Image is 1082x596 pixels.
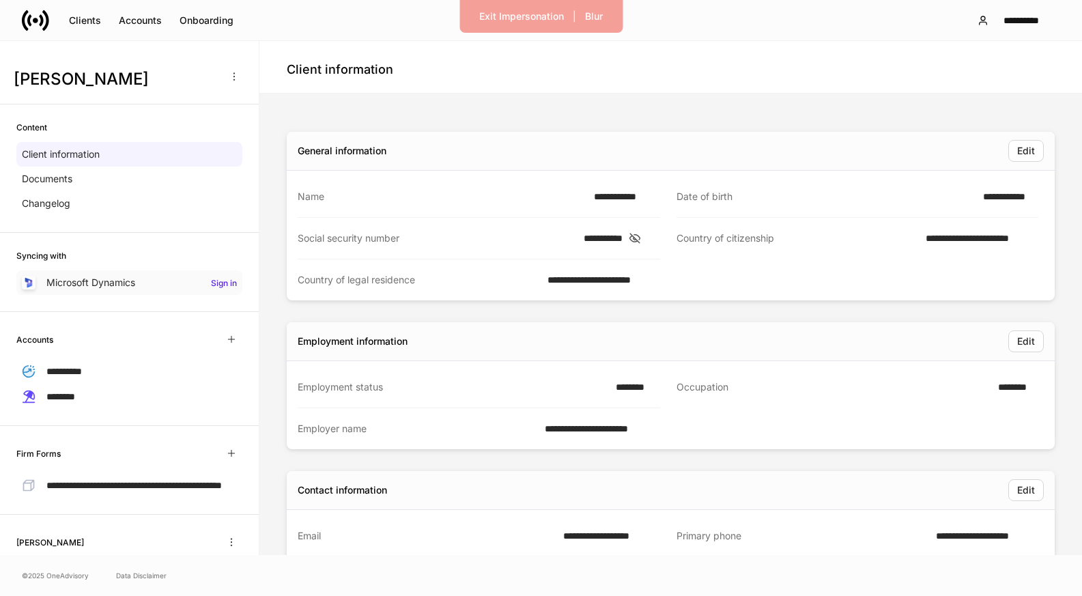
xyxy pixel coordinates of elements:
h3: [PERSON_NAME] [14,68,218,90]
a: Client information [16,142,242,167]
h6: Content [16,121,47,134]
div: Email [298,529,555,543]
div: Clients [69,14,101,27]
button: Edit [1008,330,1044,352]
p: Documents [22,172,72,186]
div: Occupation [677,380,990,395]
button: Blur [576,5,612,27]
div: Name [298,190,586,203]
p: Changelog [22,197,70,210]
h6: Syncing with [16,249,66,262]
button: Accounts [110,10,171,31]
button: Onboarding [171,10,242,31]
button: Edit [1008,140,1044,162]
a: Microsoft DynamicsSign in [16,270,242,295]
a: Data Disclaimer [116,570,167,581]
div: Exit Impersonation [479,10,564,23]
h6: Firm Forms [16,447,61,460]
img: sIOyOZvWb5kUEAwh5D03bPzsWHrUXBSdsWHDhg8Ma8+nBQBvlija69eFAv+snJUCyn8AqO+ElBnIpgMAAAAASUVORK5CYII= [23,277,34,288]
button: Edit [1008,479,1044,501]
div: Edit [1017,335,1035,348]
h6: [PERSON_NAME] [16,536,84,549]
a: Documents [16,167,242,191]
span: © 2025 OneAdvisory [22,570,89,581]
a: Changelog [16,191,242,216]
p: Microsoft Dynamics [46,276,135,289]
div: Accounts [119,14,162,27]
div: Contact information [298,483,387,497]
div: Social security number [298,231,575,245]
div: Blur [585,10,603,23]
h4: Client information [287,61,393,78]
div: Country of legal residence [298,273,539,287]
div: Country of citizenship [677,231,918,246]
h6: Accounts [16,333,53,346]
div: Employment information [298,335,408,348]
p: Client information [22,147,100,161]
div: Primary phone [677,529,928,543]
div: Employer name [298,422,537,436]
div: Employment status [298,380,608,394]
div: Date of birth [677,190,975,203]
div: Onboarding [180,14,233,27]
div: Edit [1017,483,1035,497]
div: Edit [1017,144,1035,158]
button: Exit Impersonation [470,5,573,27]
button: Clients [60,10,110,31]
h6: Sign in [211,276,237,289]
div: General information [298,144,386,158]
